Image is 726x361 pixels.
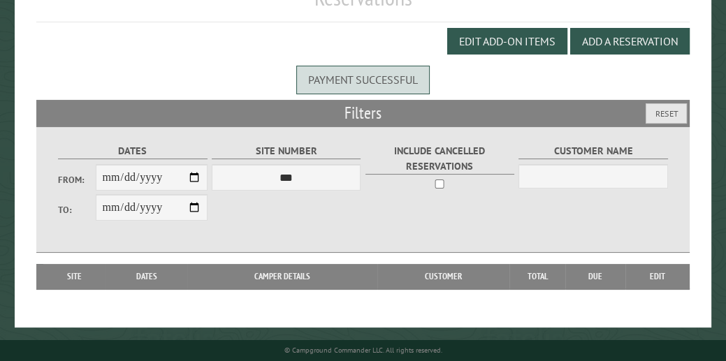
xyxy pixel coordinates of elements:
th: Site [43,264,106,289]
button: Edit Add-on Items [447,28,567,54]
label: Site Number [212,143,361,159]
th: Camper Details [187,264,377,289]
th: Edit [625,264,690,289]
label: Dates [58,143,207,159]
button: Add a Reservation [570,28,690,54]
button: Reset [646,103,687,124]
label: From: [58,173,95,186]
th: Total [509,264,565,289]
h2: Filters [36,100,690,126]
div: Payment successful [296,66,430,94]
label: Include Cancelled Reservations [365,143,514,174]
th: Due [565,264,625,289]
label: Customer Name [518,143,667,159]
small: © Campground Commander LLC. All rights reserved. [284,346,442,355]
th: Dates [106,264,187,289]
label: To: [58,203,95,216]
th: Customer [377,264,509,289]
